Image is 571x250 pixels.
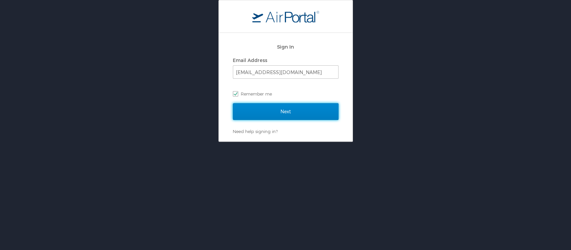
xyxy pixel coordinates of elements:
h2: Sign In [233,43,339,51]
input: Next [233,103,339,120]
label: Remember me [233,89,339,99]
label: Email Address [233,57,267,63]
img: logo [252,10,319,22]
a: Need help signing in? [233,129,278,134]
